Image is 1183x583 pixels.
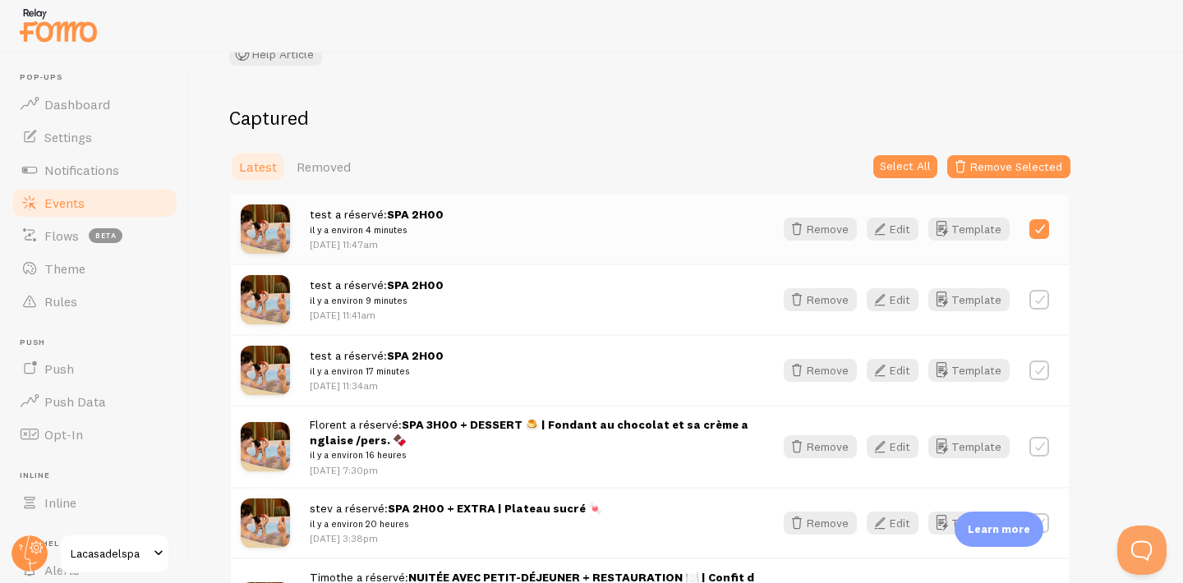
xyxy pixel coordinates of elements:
[310,379,444,392] p: [DATE] 11:34am
[44,162,119,178] span: Notifications
[10,154,179,186] a: Notifications
[44,293,77,310] span: Rules
[873,155,937,178] button: Select All
[310,463,754,477] p: [DATE] 7:30pm
[867,512,928,535] a: Edit
[59,534,170,573] a: Lacasadelspa
[10,285,179,318] a: Rules
[867,435,928,458] a: Edit
[44,195,85,211] span: Events
[928,512,1010,535] button: Template
[784,218,857,241] button: Remove
[310,448,754,462] small: il y a environ 16 heures
[10,186,179,219] a: Events
[387,348,444,363] strong: SPA 2H00
[928,359,1010,382] button: Template
[867,218,928,241] a: Edit
[867,218,918,241] button: Edit
[241,498,290,548] img: JOpoTQpMQdKqJyeqOGZh
[310,417,748,448] strong: SPA 3H00 + DESSERT 🍮 | Fondant au chocolat et sa crème anglaise /pers. 🍫
[784,512,857,535] button: Remove
[867,435,918,458] button: Edit
[10,219,179,252] a: Flows beta
[17,4,99,46] img: fomo-relay-logo-orange.svg
[387,278,444,292] strong: SPA 2H00
[229,105,1070,131] h2: Captured
[388,501,602,516] strong: SPA 2H00 + EXTRA | Plateau sucré 🍬
[241,204,290,254] img: JOpoTQpMQdKqJyeqOGZh
[229,150,287,183] a: Latest
[89,228,122,243] span: beta
[784,435,857,458] button: Remove
[241,422,290,471] img: JOpoTQpMQdKqJyeqOGZh
[44,227,79,244] span: Flows
[10,252,179,285] a: Theme
[310,417,754,463] span: Florent a réservé:
[20,337,179,348] span: Push
[928,288,1010,311] button: Template
[44,129,92,145] span: Settings
[229,43,322,66] button: Help Article
[20,72,179,83] span: Pop-ups
[387,207,444,222] strong: SPA 2H00
[867,359,918,382] button: Edit
[867,512,918,535] button: Edit
[928,218,1010,241] button: Template
[44,426,83,443] span: Opt-In
[44,360,74,377] span: Push
[10,352,179,385] a: Push
[241,275,290,324] img: JOpoTQpMQdKqJyeqOGZh
[297,158,351,175] span: Removed
[10,88,179,121] a: Dashboard
[310,501,602,531] span: stev a réservé:
[310,348,444,379] span: test a réservé:
[310,207,444,237] span: test a réservé:
[239,158,277,175] span: Latest
[287,150,361,183] a: Removed
[310,364,444,379] small: il y a environ 17 minutes
[784,359,857,382] button: Remove
[310,223,444,237] small: il y a environ 4 minutes
[71,544,149,563] span: Lacasadelspa
[928,435,1010,458] button: Template
[968,521,1030,537] p: Learn more
[44,260,85,277] span: Theme
[241,346,290,395] img: JOpoTQpMQdKqJyeqOGZh
[867,288,928,311] a: Edit
[310,516,602,531] small: il y a environ 20 heures
[44,96,110,112] span: Dashboard
[44,494,76,511] span: Inline
[867,359,928,382] a: Edit
[310,308,444,322] p: [DATE] 11:41am
[310,278,444,308] span: test a réservé:
[784,288,857,311] button: Remove
[10,121,179,154] a: Settings
[310,293,444,308] small: il y a environ 9 minutes
[10,418,179,451] a: Opt-In
[44,393,106,410] span: Push Data
[867,288,918,311] button: Edit
[310,531,602,545] p: [DATE] 3:38pm
[10,385,179,418] a: Push Data
[20,471,179,481] span: Inline
[947,155,1070,178] button: Remove Selected
[955,512,1043,547] div: Learn more
[310,237,444,251] p: [DATE] 11:47am
[1117,526,1167,575] iframe: Help Scout Beacon - Open
[10,486,179,519] a: Inline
